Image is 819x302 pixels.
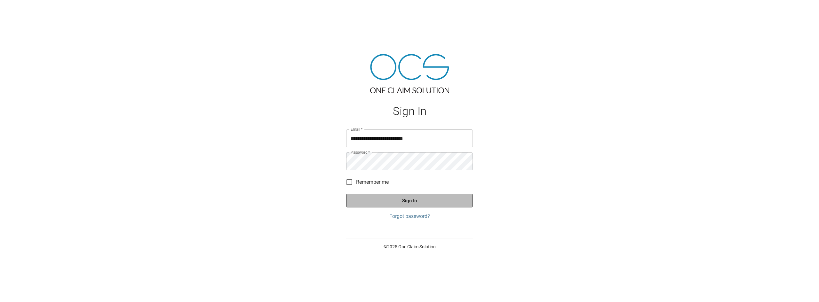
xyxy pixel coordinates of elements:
[346,105,473,118] h1: Sign In
[370,54,449,93] img: ocs-logo-tra.png
[346,244,473,250] p: © 2025 One Claim Solution
[356,178,389,186] span: Remember me
[346,213,473,220] a: Forgot password?
[346,194,473,207] button: Sign In
[8,4,33,17] img: ocs-logo-white-transparent.png
[351,127,363,132] label: Email
[351,150,370,155] label: Password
